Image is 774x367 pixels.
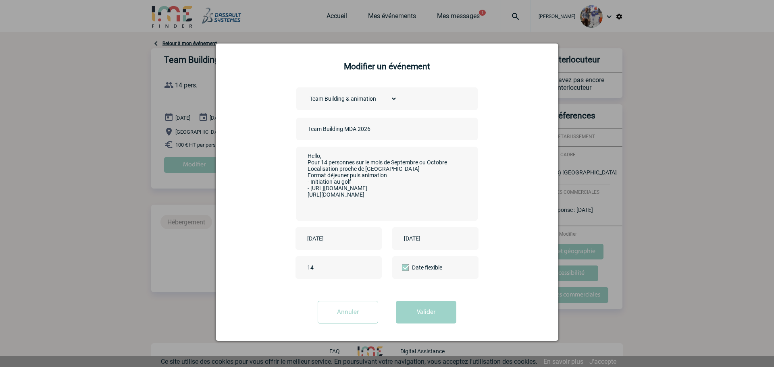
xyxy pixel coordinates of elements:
input: Nombre de participants [305,262,381,273]
input: Date de fin [402,233,458,244]
input: Annuler [318,301,378,323]
label: Date flexible [402,256,429,279]
h2: Modifier un événement [226,62,548,71]
input: Date de début [305,233,361,244]
input: Nom de l'événement [306,124,419,134]
button: Valider [396,301,456,323]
